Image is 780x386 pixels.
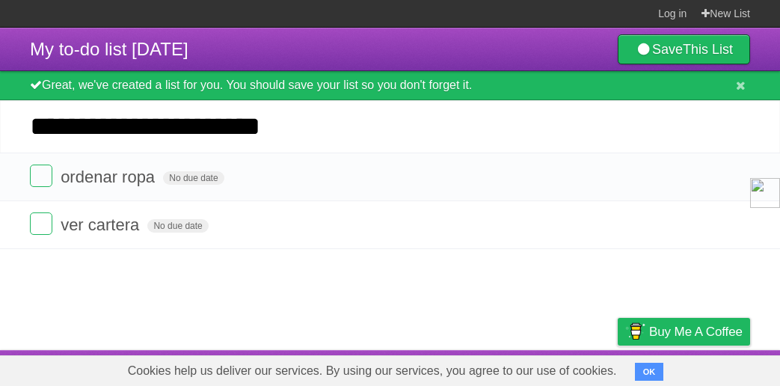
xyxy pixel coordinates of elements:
span: No due date [147,219,208,233]
a: SaveThis List [618,34,750,64]
span: My to-do list [DATE] [30,39,188,59]
label: Done [30,165,52,187]
button: OK [635,363,664,381]
a: Suggest a feature [656,354,750,382]
b: This List [683,42,733,57]
img: Buy me a coffee [625,319,645,344]
a: Terms [547,354,580,382]
span: Cookies help us deliver our services. By using our services, you agree to our use of cookies. [113,356,632,386]
a: Developers [468,354,529,382]
label: Done [30,212,52,235]
a: Privacy [598,354,637,382]
span: Buy me a coffee [649,319,743,345]
span: ver cartera [61,215,143,234]
img: logo.png [750,178,780,208]
a: Buy me a coffee [618,318,750,346]
span: No due date [163,171,224,185]
span: ordenar ropa [61,168,159,186]
a: About [419,354,450,382]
